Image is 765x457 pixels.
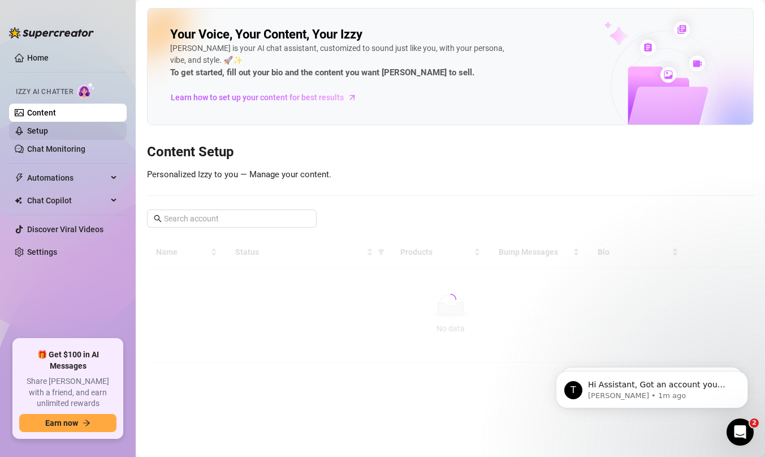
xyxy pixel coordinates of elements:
span: thunderbolt [15,173,24,182]
span: Chat Copilot [27,191,107,210]
strong: To get started, fill out your bio and the content you want [PERSON_NAME] to sell. [170,67,474,78]
a: Learn how to set up your content for best results [170,88,365,106]
span: search [154,215,162,223]
span: arrow-right [347,92,358,103]
span: arrow-right [83,419,90,427]
span: 2 [750,418,759,428]
iframe: Intercom notifications message [539,347,765,426]
a: Home [27,53,49,62]
a: Settings [27,247,57,257]
img: ai-chatter-content-library-cLFOSyPT.png [578,9,753,125]
iframe: Intercom live chat [727,418,754,446]
img: Chat Copilot [15,197,22,204]
span: 🎁 Get $100 in AI Messages [19,349,116,371]
input: Search account [164,212,301,225]
span: Earn now [45,418,78,428]
img: AI Chatter [77,82,95,99]
a: Content [27,108,56,117]
span: Share [PERSON_NAME] with a friend, and earn unlimited rewards [19,376,116,409]
div: [PERSON_NAME] is your AI chat assistant, customized to sound just like you, with your persona, vi... [170,42,509,80]
span: Automations [27,169,107,187]
span: Learn how to set up your content for best results [171,91,344,104]
a: Discover Viral Videos [27,225,103,234]
span: Izzy AI Chatter [16,87,73,97]
h2: Your Voice, Your Content, Your Izzy [170,27,362,42]
span: Personalized Izzy to you — Manage your content. [147,169,331,180]
a: Chat Monitoring [27,144,85,153]
h3: Content Setup [147,143,754,161]
button: Earn nowarrow-right [19,414,116,432]
a: Setup [27,126,48,135]
span: loading [444,293,457,306]
img: logo-BBDzfeDw.svg [9,27,94,39]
